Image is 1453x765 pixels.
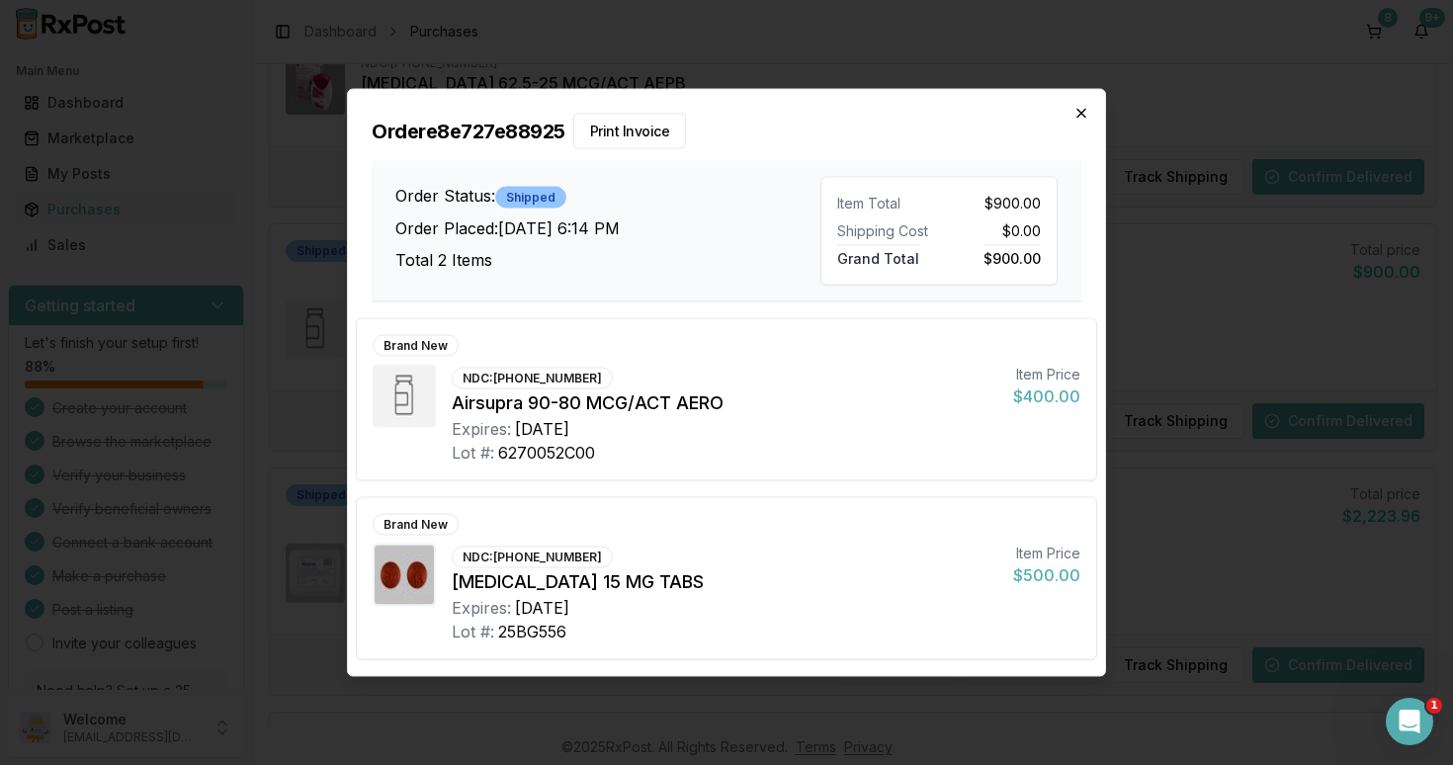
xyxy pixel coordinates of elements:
[452,441,494,465] div: Lot #:
[373,335,459,357] div: Brand New
[1013,384,1080,408] div: $400.00
[372,114,1081,149] h2: Order e8e727e88925
[1426,698,1442,714] span: 1
[375,546,434,605] img: Xarelto 15 MG TABS
[452,417,511,441] div: Expires:
[452,389,997,417] div: Airsupra 90-80 MCG/ACT AERO
[515,417,569,441] div: [DATE]
[983,245,1041,267] span: $900.00
[1013,544,1080,563] div: Item Price
[452,368,613,389] div: NDC: [PHONE_NUMBER]
[395,247,820,271] h3: Total 2 Items
[837,245,919,267] span: Grand Total
[1013,365,1080,384] div: Item Price
[498,620,566,643] div: 25BG556
[1386,698,1433,745] iframe: Intercom live chat
[1013,563,1080,587] div: $500.00
[947,221,1041,241] div: $0.00
[452,547,613,568] div: NDC: [PHONE_NUMBER]
[837,194,931,213] div: Item Total
[573,114,687,149] button: Print Invoice
[498,441,595,465] div: 6270052C00
[452,620,494,643] div: Lot #:
[452,596,511,620] div: Expires:
[373,514,459,536] div: Brand New
[395,183,820,208] h3: Order Status:
[375,367,434,426] img: Airsupra 90-80 MCG/ACT AERO
[495,186,566,208] div: Shipped
[395,215,820,239] h3: Order Placed: [DATE] 6:14 PM
[515,596,569,620] div: [DATE]
[984,194,1041,213] span: $900.00
[452,568,997,596] div: [MEDICAL_DATA] 15 MG TABS
[837,221,931,241] div: Shipping Cost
